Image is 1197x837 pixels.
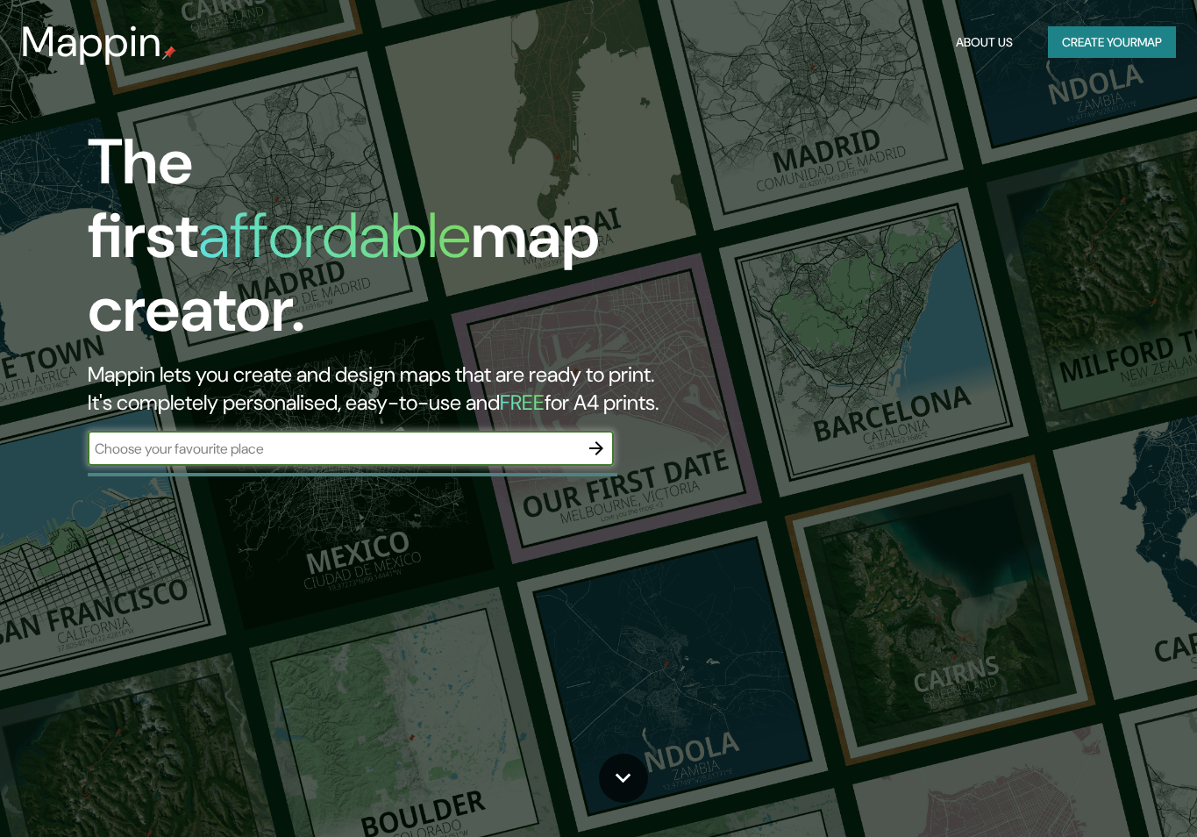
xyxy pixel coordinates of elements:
input: Choose your favourite place [88,439,579,459]
h1: The first map creator. [88,125,687,361]
button: About Us [949,26,1020,59]
h1: affordable [198,195,471,276]
h2: Mappin lets you create and design maps that are ready to print. It's completely personalised, eas... [88,361,687,417]
h5: FREE [500,389,545,416]
button: Create yourmap [1048,26,1176,59]
h3: Mappin [21,18,162,67]
img: mappin-pin [162,46,176,60]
